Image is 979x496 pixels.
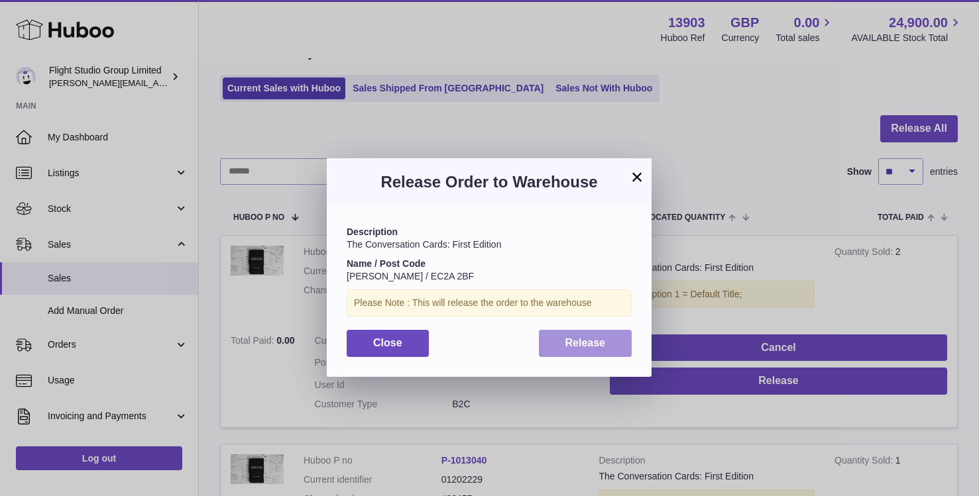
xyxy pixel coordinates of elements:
button: × [629,169,645,185]
button: Release [539,330,632,357]
span: [PERSON_NAME] / EC2A 2BF [347,271,474,281]
button: Close [347,330,429,357]
h3: Release Order to Warehouse [347,172,632,193]
div: Please Note : This will release the order to the warehouse [347,289,632,317]
span: The Conversation Cards: First Edition [347,239,501,250]
span: Release [565,337,606,348]
span: Close [373,337,402,348]
strong: Description [347,226,398,237]
strong: Name / Post Code [347,258,426,269]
